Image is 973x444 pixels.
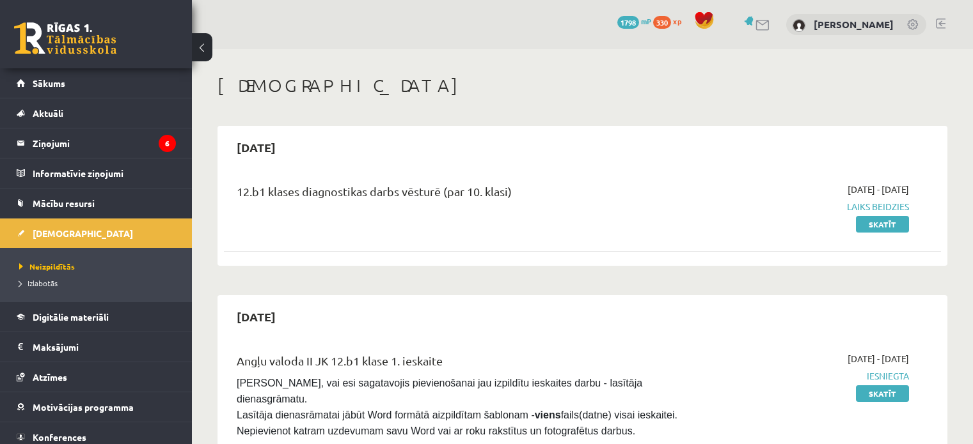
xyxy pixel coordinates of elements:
[17,362,176,392] a: Atzīmes
[33,158,176,188] legend: Informatīvie ziņojumi
[237,352,679,376] div: Angļu valoda II JK 12.b1 klase 1. ieskaite
[535,410,561,420] strong: viens
[19,261,179,272] a: Neizpildītās
[33,107,63,119] span: Aktuāli
[17,218,176,248] a: [DEMOGRAPHIC_DATA]
[33,371,67,383] span: Atzīmes
[793,19,805,32] img: Rasa Daņiļeviča
[218,75,947,96] h1: [DEMOGRAPHIC_DATA]
[19,278,58,288] span: Izlabotās
[698,369,909,383] span: Iesniegta
[17,98,176,128] a: Aktuāli
[33,197,95,209] span: Mācību resursi
[33,311,109,323] span: Digitālie materiāli
[33,431,86,443] span: Konferences
[14,22,116,54] a: Rīgas 1. Tālmācības vidusskola
[224,132,289,162] h2: [DATE]
[159,135,176,152] i: 6
[17,302,176,332] a: Digitālie materiāli
[33,128,176,158] legend: Ziņojumi
[814,18,894,31] a: [PERSON_NAME]
[653,16,688,26] a: 330 xp
[224,302,289,332] h2: [DATE]
[653,16,671,29] span: 330
[237,183,679,206] div: 12.b1 klases diagnostikas darbs vēsturē (par 10. klasi)
[698,200,909,213] span: Laiks beidzies
[33,401,134,413] span: Motivācijas programma
[19,261,75,272] span: Neizpildītās
[848,352,909,365] span: [DATE] - [DATE]
[17,128,176,158] a: Ziņojumi6
[33,227,133,239] span: [DEMOGRAPHIC_DATA]
[17,68,176,98] a: Sākums
[617,16,639,29] span: 1798
[33,77,65,89] span: Sākums
[856,385,909,402] a: Skatīt
[17,392,176,422] a: Motivācijas programma
[17,158,176,188] a: Informatīvie ziņojumi
[617,16,651,26] a: 1798 mP
[17,332,176,362] a: Maksājumi
[17,188,176,218] a: Mācību resursi
[673,16,681,26] span: xp
[641,16,651,26] span: mP
[856,216,909,233] a: Skatīt
[237,378,680,436] span: [PERSON_NAME], vai esi sagatavojis pievienošanai jau izpildītu ieskaites darbu - lasītāja dienasg...
[848,183,909,196] span: [DATE] - [DATE]
[33,332,176,362] legend: Maksājumi
[19,277,179,289] a: Izlabotās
